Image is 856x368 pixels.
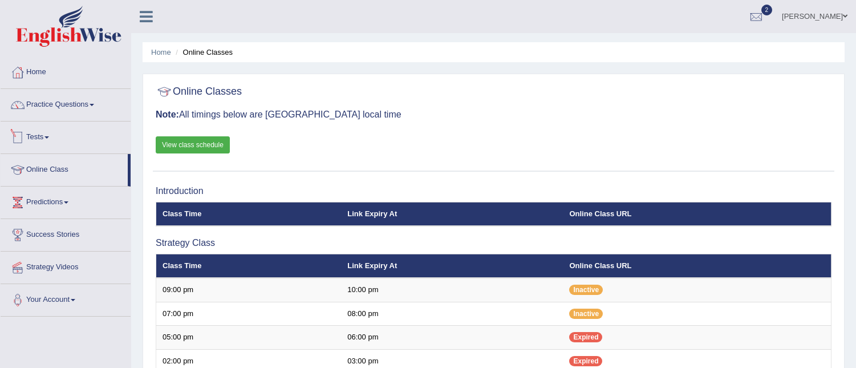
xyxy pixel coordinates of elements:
a: View class schedule [156,136,230,153]
h3: All timings below are [GEOGRAPHIC_DATA] local time [156,110,831,120]
td: 06:00 pm [341,326,563,350]
a: Predictions [1,187,131,215]
td: 09:00 pm [156,278,342,302]
span: 2 [761,5,773,15]
h3: Strategy Class [156,238,831,248]
h2: Online Classes [156,83,242,100]
td: 05:00 pm [156,326,342,350]
th: Online Class URL [563,254,831,278]
a: Your Account [1,284,131,313]
b: Note: [156,110,179,119]
th: Link Expiry At [341,254,563,278]
a: Tests [1,122,131,150]
th: Online Class URL [563,202,831,226]
td: 08:00 pm [341,302,563,326]
th: Class Time [156,202,342,226]
th: Class Time [156,254,342,278]
a: Success Stories [1,219,131,248]
td: 10:00 pm [341,278,563,302]
span: Inactive [569,309,603,319]
a: Online Class [1,154,128,183]
h3: Introduction [156,186,831,196]
td: 07:00 pm [156,302,342,326]
span: Expired [569,332,602,342]
li: Online Classes [173,47,233,58]
a: Home [1,56,131,85]
a: Practice Questions [1,89,131,118]
th: Link Expiry At [341,202,563,226]
a: Strategy Videos [1,252,131,280]
span: Expired [569,356,602,366]
a: Home [151,48,171,56]
span: Inactive [569,285,603,295]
